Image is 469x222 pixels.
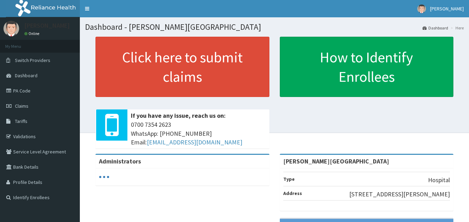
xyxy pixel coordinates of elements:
a: Online [24,31,41,36]
b: Type [283,176,295,182]
b: Administrators [99,157,141,165]
b: If you have any issue, reach us on: [131,112,226,119]
h1: Dashboard - [PERSON_NAME][GEOGRAPHIC_DATA] [85,23,464,32]
span: Tariffs [15,118,27,124]
img: User Image [3,21,19,36]
p: Hospital [428,176,450,185]
svg: audio-loading [99,172,109,182]
a: How to Identify Enrollees [280,37,454,97]
li: Here [449,25,464,31]
span: Claims [15,103,28,109]
b: Address [283,190,302,196]
strong: [PERSON_NAME][GEOGRAPHIC_DATA] [283,157,389,165]
p: [STREET_ADDRESS][PERSON_NAME] [349,190,450,199]
span: Switch Providers [15,57,50,63]
p: [PERSON_NAME] [24,23,70,29]
img: User Image [417,5,426,13]
a: Dashboard [422,25,448,31]
span: 0700 7354 2623 WhatsApp: [PHONE_NUMBER] Email: [131,120,266,147]
a: Click here to submit claims [95,37,269,97]
span: [PERSON_NAME] [430,6,464,12]
a: [EMAIL_ADDRESS][DOMAIN_NAME] [147,138,242,146]
span: Dashboard [15,72,37,79]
